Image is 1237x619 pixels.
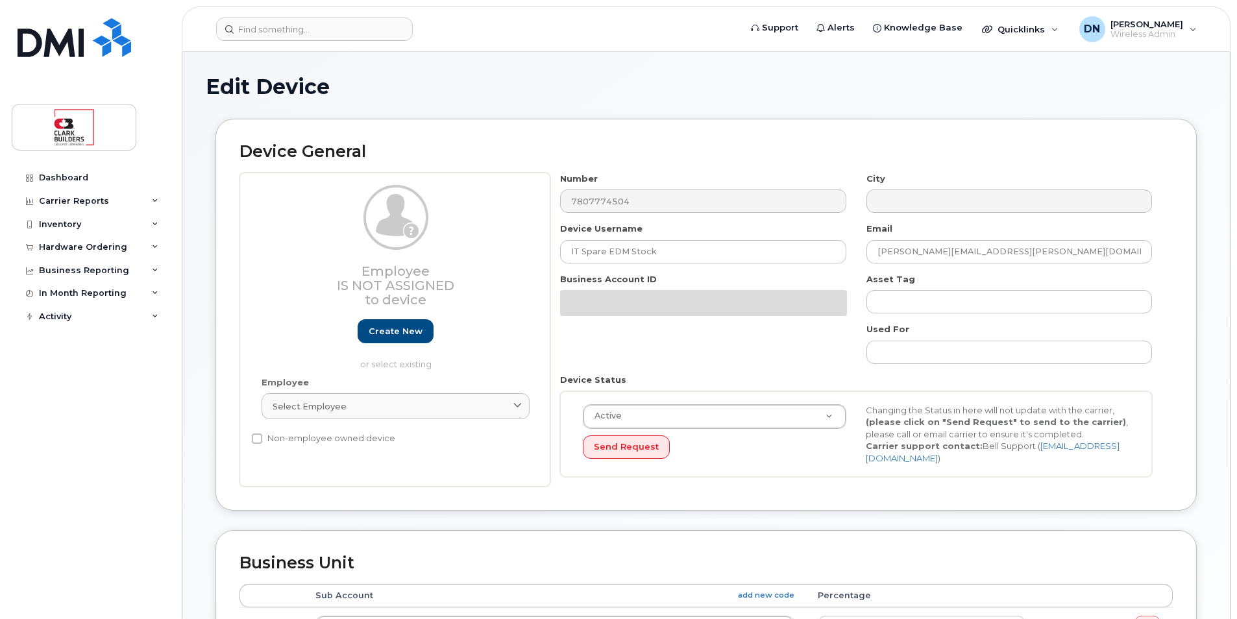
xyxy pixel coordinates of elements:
[866,173,885,185] label: City
[856,404,1139,465] div: Changing the Status in here will not update with the carrier, , please call or email carrier to e...
[365,292,426,308] span: to device
[583,405,846,428] a: Active
[866,441,983,451] strong: Carrier support contact:
[866,323,909,335] label: Used For
[252,431,395,446] label: Non-employee owned device
[587,410,622,422] span: Active
[866,441,1120,463] a: [EMAIL_ADDRESS][DOMAIN_NAME]
[239,143,1173,161] h2: Device General
[866,223,892,235] label: Email
[560,374,626,386] label: Device Status
[262,393,530,419] a: Select employee
[866,273,915,285] label: Asset Tag
[262,376,309,389] label: Employee
[239,554,1173,572] h2: Business Unit
[252,433,262,444] input: Non-employee owned device
[358,319,434,343] a: Create new
[806,584,1037,607] th: Percentage
[560,223,643,235] label: Device Username
[583,435,670,459] button: Send Request
[560,173,598,185] label: Number
[304,584,806,607] th: Sub Account
[262,264,530,307] h3: Employee
[262,358,530,370] p: or select existing
[337,278,454,293] span: Is not assigned
[738,590,794,601] a: add new code
[206,75,1206,98] h1: Edit Device
[560,273,657,285] label: Business Account ID
[866,417,1126,427] strong: (please click on "Send Request" to send to the carrier)
[273,400,347,413] span: Select employee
